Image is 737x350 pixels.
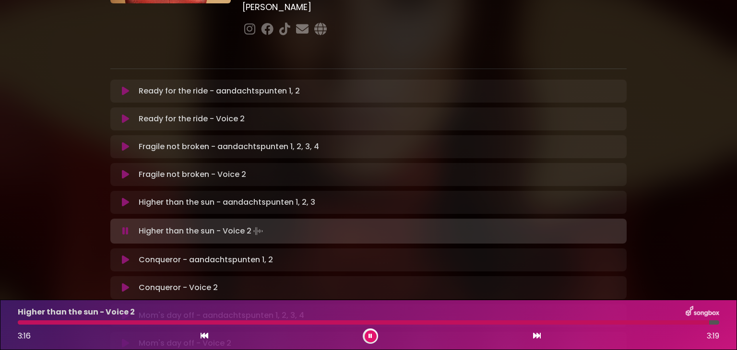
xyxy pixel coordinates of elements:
[139,85,300,97] p: Ready for the ride - aandachtspunten 1, 2
[139,113,245,125] p: Ready for the ride - Voice 2
[139,282,218,293] p: Conqueror - Voice 2
[18,306,135,318] p: Higher than the sun - Voice 2
[251,224,265,238] img: waveform4.gif
[139,254,273,266] p: Conqueror - aandachtspunten 1, 2
[139,141,319,152] p: Fragile not broken - aandachtspunten 1, 2, 3, 4
[139,197,315,208] p: Higher than the sun - aandachtspunten 1, 2, 3
[707,330,719,342] span: 3:19
[686,306,719,318] img: songbox-logo-white.png
[139,169,246,180] p: Fragile not broken - Voice 2
[18,330,31,341] span: 3:16
[242,2,627,12] h3: [PERSON_NAME]
[139,224,265,238] p: Higher than the sun - Voice 2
